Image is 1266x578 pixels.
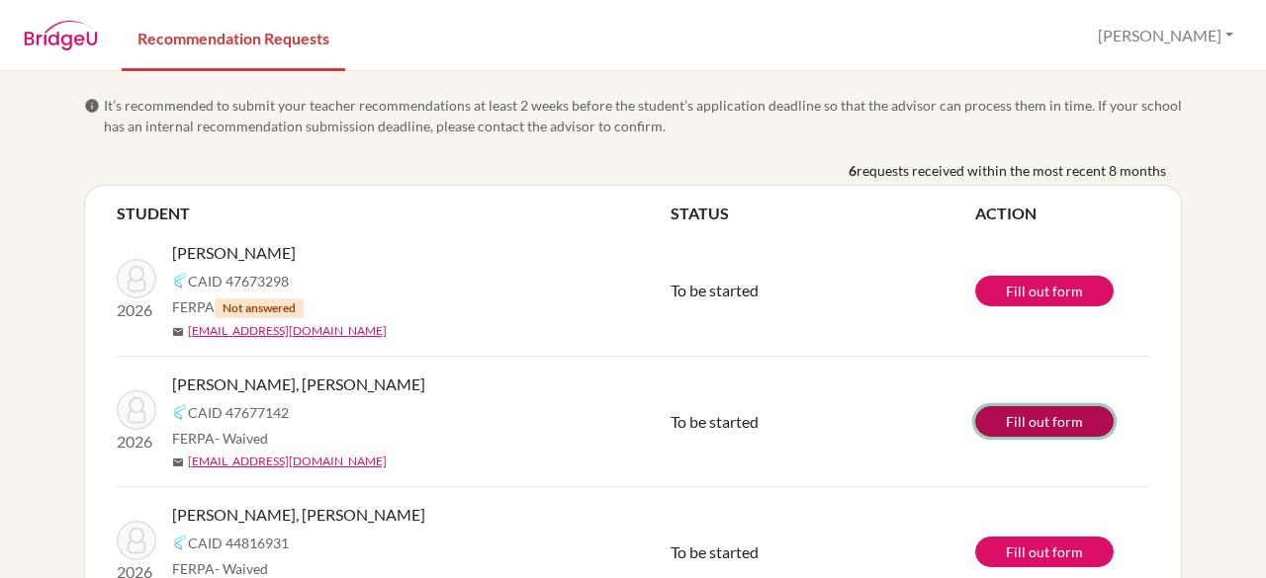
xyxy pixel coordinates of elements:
img: Common App logo [172,535,188,550]
span: It’s recommended to submit your teacher recommendations at least 2 weeks before the student’s app... [104,95,1182,136]
img: Common App logo [172,273,188,289]
span: [PERSON_NAME] [172,241,296,265]
img: Eun, Beom Woo [117,390,156,430]
th: ACTION [975,202,1149,225]
a: Fill out form [975,276,1114,306]
span: requests received within the most recent 8 months [857,160,1166,181]
span: mail [172,456,184,468]
a: Fill out form [975,537,1114,567]
span: mail [172,326,184,338]
span: To be started [671,412,759,431]
a: [EMAIL_ADDRESS][DOMAIN_NAME] [188,453,387,470]
span: To be started [671,281,759,299]
span: Not answered [215,298,304,318]
a: [EMAIL_ADDRESS][DOMAIN_NAME] [188,322,387,340]
span: CAID 47677142 [188,402,289,423]
span: - Waived [215,430,268,447]
th: STUDENT [117,202,671,225]
span: info [84,98,100,114]
span: CAID 47673298 [188,271,289,291]
img: Common App logo [172,404,188,420]
th: STATUS [671,202,975,225]
a: Fill out form [975,406,1114,437]
a: Recommendation Requests [122,3,345,71]
b: 6 [849,160,857,181]
span: FERPA [172,296,304,318]
span: FERPA [172,428,268,449]
span: [PERSON_NAME], [PERSON_NAME] [172,372,425,396]
img: BridgeU logo [24,21,98,50]
span: CAID 44816931 [188,533,289,553]
p: 2026 [117,298,156,322]
p: 2026 [117,430,156,454]
span: - Waived [215,560,268,577]
button: [PERSON_NAME] [1089,17,1242,54]
img: Komensen, Catherine [117,259,156,298]
span: [PERSON_NAME], [PERSON_NAME] [172,503,425,527]
span: To be started [671,542,759,561]
img: Tan, Lee Yan [117,521,156,560]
